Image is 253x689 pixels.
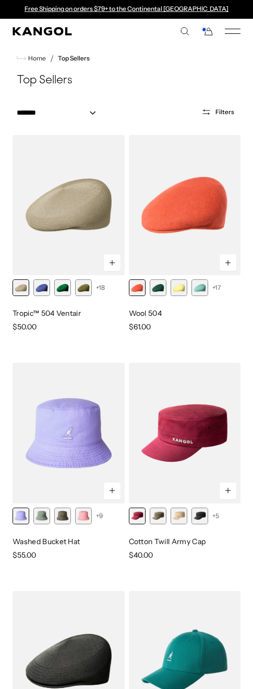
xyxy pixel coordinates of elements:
[129,135,241,275] img: color-coral-flame
[19,5,234,14] slideshow-component: Announcement bar
[96,279,105,296] div: +18
[180,27,189,36] summary: Search here
[215,108,234,116] span: Filters
[13,322,37,331] span: $50.00
[212,508,219,524] div: +5
[129,309,241,318] p: Wool 504
[129,550,153,560] span: $40.00
[13,537,125,546] p: Washed Bucket Hat
[201,27,213,36] button: Cart
[96,508,103,524] div: +9
[212,279,221,296] div: +17
[13,135,125,275] img: color-beige
[13,550,36,560] span: $55.00
[13,73,240,89] h1: Top Sellers
[17,54,46,63] a: Home
[46,52,54,65] li: /
[58,55,90,62] a: Top Sellers
[26,55,46,62] span: Home
[13,363,125,503] img: color-iced-lilac
[13,27,127,35] a: Kangol
[195,107,240,117] button: Filters
[25,5,228,13] a: Free Shipping on orders $79+ to the Continental [GEOGRAPHIC_DATA]
[19,5,234,14] div: Announcement
[129,363,241,503] img: color-cardinal
[129,537,241,546] p: Cotton Twill Army Cap
[129,322,151,331] span: $61.00
[13,309,125,318] p: Tropic™ 504 Ventair
[225,27,240,36] button: Mobile Menu
[19,5,234,14] div: 1 of 2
